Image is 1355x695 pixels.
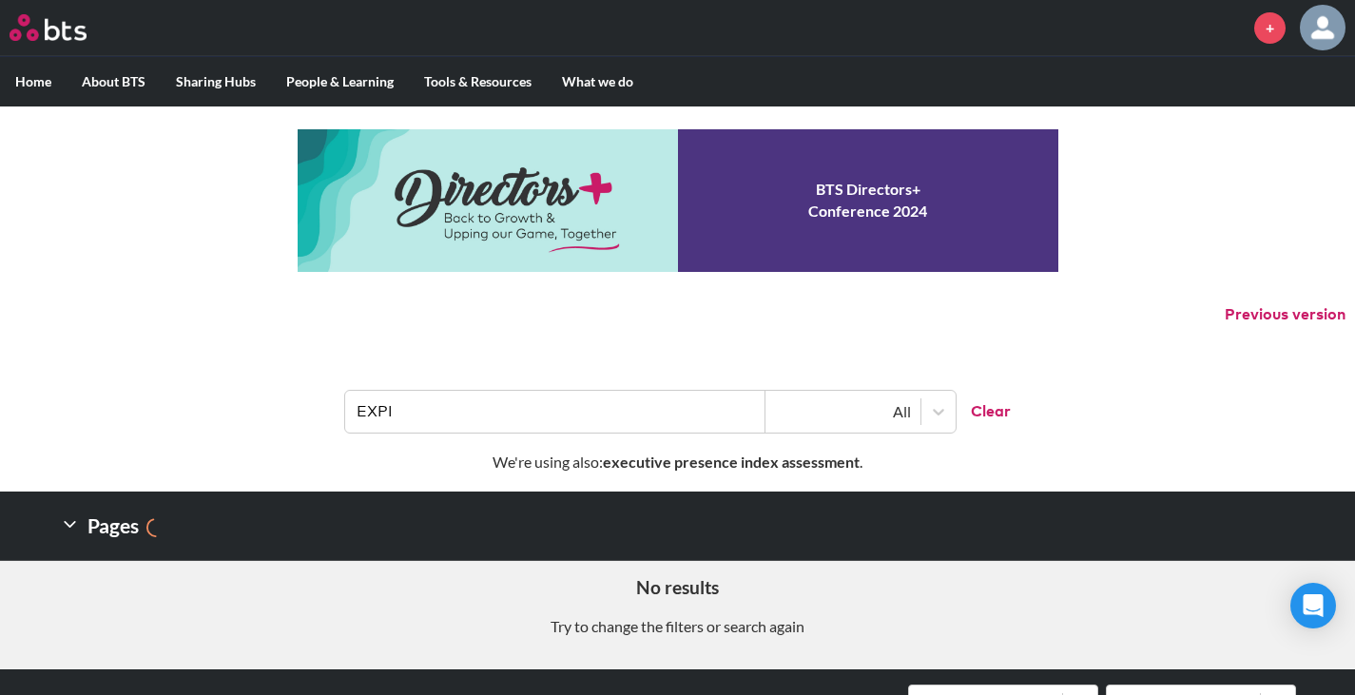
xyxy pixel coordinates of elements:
[1300,5,1345,50] img: Ryan Stiles
[409,57,547,106] label: Tools & Resources
[956,391,1011,433] button: Clear
[161,57,271,106] label: Sharing Hubs
[547,57,648,106] label: What we do
[60,507,165,545] h2: Pages
[1300,5,1345,50] a: Profile
[10,14,122,41] a: Go home
[1290,583,1336,628] div: Open Intercom Messenger
[345,391,765,433] input: Find contents, pages and demos...
[67,57,161,106] label: About BTS
[10,14,87,41] img: BTS Logo
[1254,12,1286,44] a: +
[775,401,911,422] div: All
[271,57,409,106] label: People & Learning
[603,453,860,471] strong: executive presence index assessment
[14,575,1341,601] h5: No results
[298,129,1058,272] a: Conference 2024
[1225,304,1345,325] button: Previous version
[14,616,1341,637] p: Try to change the filters or search again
